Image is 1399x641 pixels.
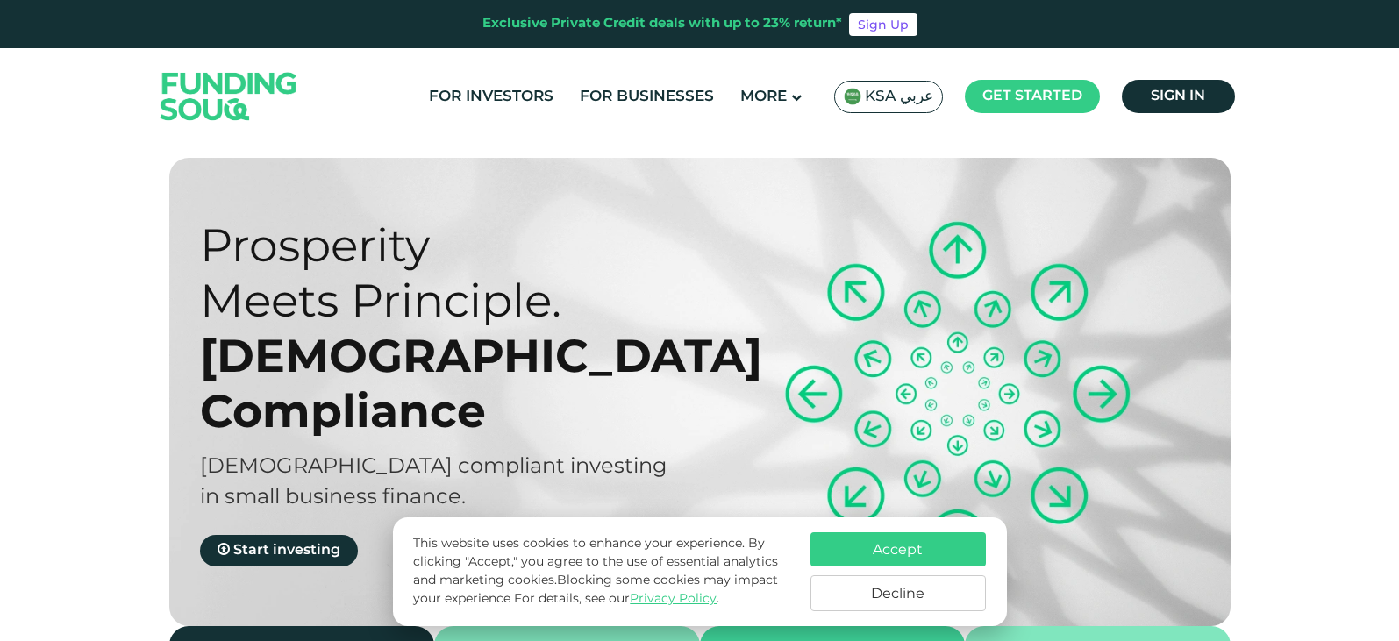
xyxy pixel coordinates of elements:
[740,89,787,104] span: More
[200,217,731,273] div: Prosperity
[514,593,719,605] span: For details, see our .
[413,574,778,605] span: Blocking some cookies may impact your experience
[200,535,358,566] a: Start investing
[1151,89,1205,103] span: Sign in
[982,89,1082,103] span: Get started
[200,273,731,328] div: Meets Principle.
[844,88,861,105] img: SA Flag
[810,532,986,566] button: Accept
[482,14,842,34] div: Exclusive Private Credit deals with up to 23% return*
[233,544,340,557] span: Start investing
[575,82,718,111] a: For Businesses
[630,593,717,605] a: Privacy Policy
[425,82,558,111] a: For Investors
[200,482,731,513] div: in small business finance.
[865,87,933,107] span: KSA عربي
[849,13,917,36] a: Sign Up
[200,328,731,438] div: [DEMOGRAPHIC_DATA] Compliance
[413,535,792,609] p: This website uses cookies to enhance your experience. By clicking "Accept," you agree to the use ...
[1122,80,1235,113] a: Sign in
[810,575,986,611] button: Decline
[143,52,315,140] img: Logo
[200,452,731,482] div: [DEMOGRAPHIC_DATA] compliant investing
